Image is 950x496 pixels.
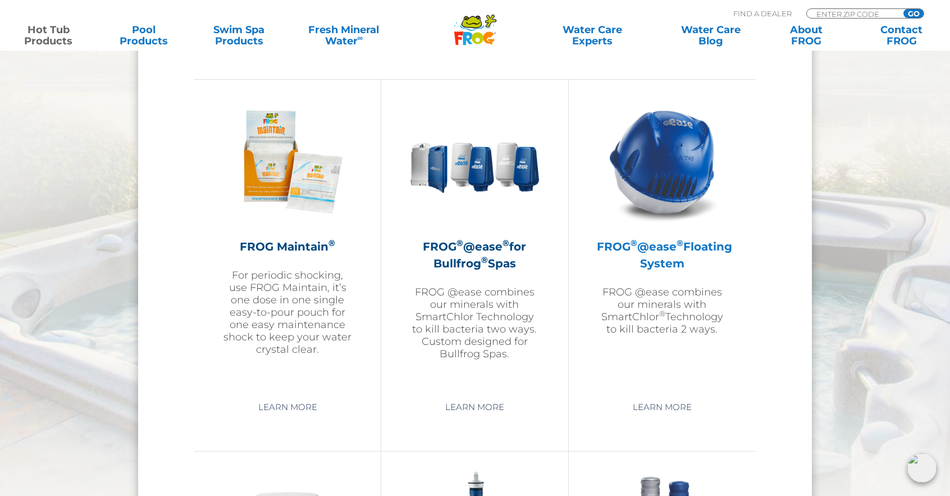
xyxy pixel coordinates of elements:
[409,97,540,389] a: FROG®@ease®for Bullfrog®SpasFROG @ease combines our minerals with SmartChlor Technology to kill b...
[328,238,335,248] sup: ®
[222,238,353,255] h2: FROG Maintain
[659,309,665,318] sup: ®
[733,8,792,19] p: Find A Dealer
[409,238,540,272] h2: FROG @ease for Bullfrog Spas
[907,453,937,483] img: openIcon
[631,238,637,248] sup: ®
[903,9,924,18] input: GO
[298,24,390,47] a: Fresh MineralWater∞
[456,238,463,248] sup: ®
[409,97,540,227] img: bullfrog-product-hero-300x300.png
[222,269,353,356] p: For periodic shocking, use FROG Maintain, it’s one dose in one single easy-to-pour pouch for one ...
[481,254,488,265] sup: ®
[815,9,891,19] input: Zip Code Form
[245,397,330,417] a: Learn More
[222,97,353,389] a: FROG Maintain®For periodic shocking, use FROG Maintain, it’s one dose in one single easy-to-pour ...
[865,24,939,47] a: ContactFROG
[674,24,748,47] a: Water CareBlog
[597,97,727,227] img: hot-tub-product-atease-system-300x300.png
[597,97,728,389] a: FROG®@ease®Floating SystemFROG @ease combines our minerals with SmartChlor®Technology to kill bac...
[769,24,843,47] a: AboutFROG
[432,397,517,417] a: Learn More
[597,238,728,272] h2: FROG @ease Floating System
[597,286,728,335] p: FROG @ease combines our minerals with SmartChlor Technology to kill bacteria 2 ways.
[677,238,683,248] sup: ®
[358,33,363,42] sup: ∞
[107,24,181,47] a: PoolProducts
[11,24,85,47] a: Hot TubProducts
[620,397,705,417] a: Learn More
[409,286,540,360] p: FROG @ease combines our minerals with SmartChlor Technology to kill bacteria two ways. Custom des...
[532,24,652,47] a: Water CareExperts
[202,24,276,47] a: Swim SpaProducts
[503,238,509,248] sup: ®
[222,97,353,227] img: Frog_Maintain_Hero-2-v2-300x300.png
